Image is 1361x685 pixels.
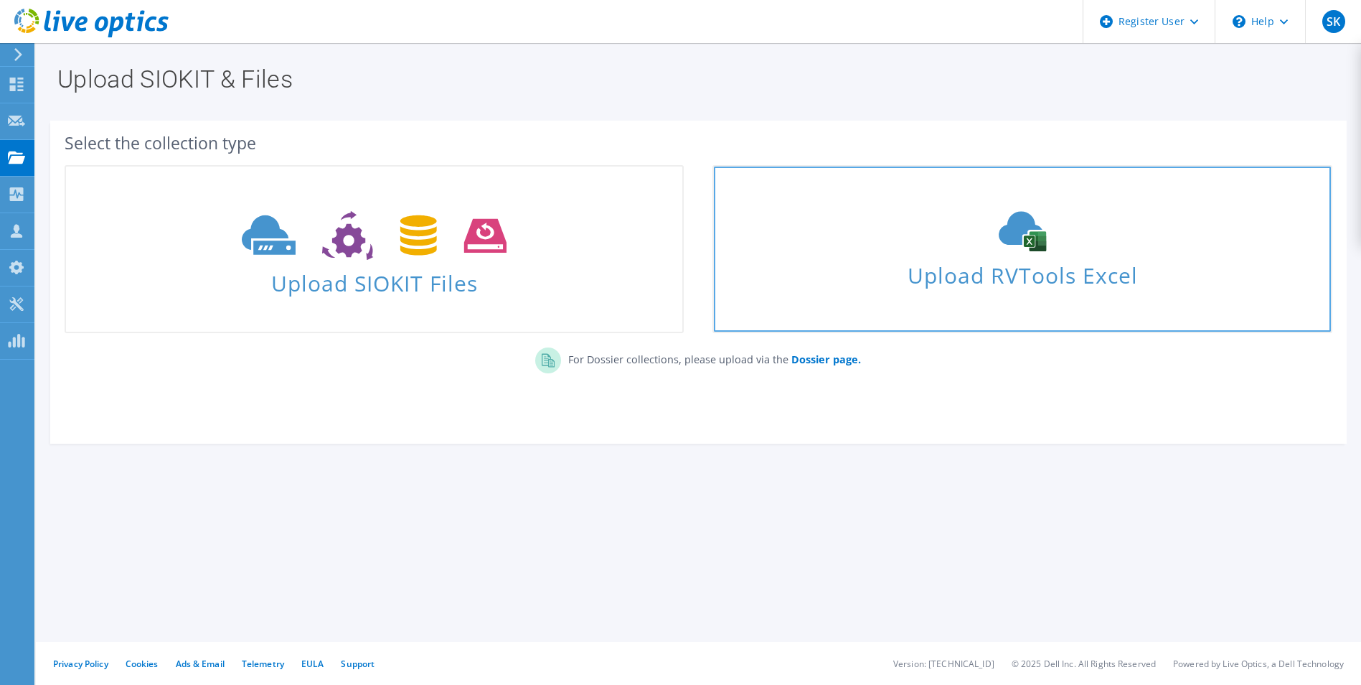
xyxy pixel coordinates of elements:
[301,658,324,670] a: EULA
[788,353,861,366] a: Dossier page.
[712,165,1332,333] a: Upload RVTools Excel
[65,135,1332,151] div: Select the collection type
[893,658,994,670] li: Version: [TECHNICAL_ID]
[1173,658,1344,670] li: Powered by Live Optics, a Dell Technology
[53,658,108,670] a: Privacy Policy
[1233,15,1245,28] svg: \n
[65,165,684,333] a: Upload SIOKIT Files
[176,658,225,670] a: Ads & Email
[1012,658,1156,670] li: © 2025 Dell Inc. All Rights Reserved
[1322,10,1345,33] span: SK
[341,658,375,670] a: Support
[57,67,1332,91] h1: Upload SIOKIT & Files
[66,264,682,294] span: Upload SIOKIT Files
[561,348,861,368] p: For Dossier collections, please upload via the
[714,256,1330,287] span: Upload RVTools Excel
[126,658,159,670] a: Cookies
[791,353,861,366] b: Dossier page.
[242,658,284,670] a: Telemetry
